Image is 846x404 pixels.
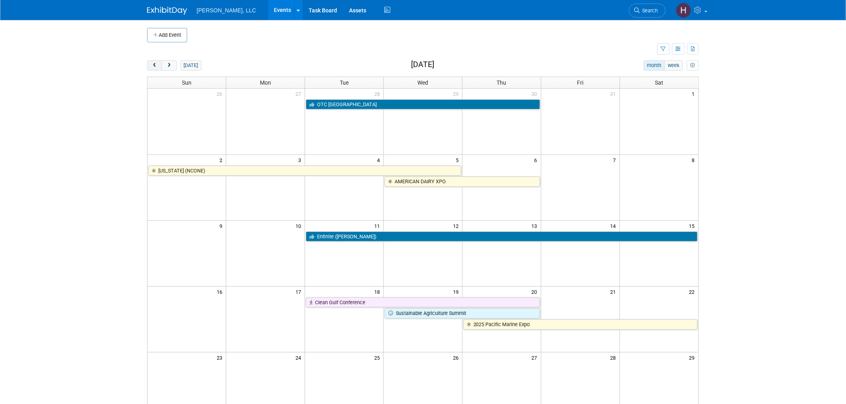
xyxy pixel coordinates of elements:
[629,4,666,18] a: Search
[640,8,658,14] span: Search
[610,287,620,297] span: 21
[691,89,698,99] span: 1
[452,221,462,231] span: 12
[306,232,698,242] a: Enfinite ([PERSON_NAME])
[180,60,202,71] button: [DATE]
[373,89,383,99] span: 28
[295,89,305,99] span: 27
[534,155,541,165] span: 6
[610,353,620,362] span: 28
[147,7,187,15] img: ExhibitDay
[690,63,695,68] i: Personalize Calendar
[260,79,271,86] span: Mon
[676,3,691,18] img: Hannah Mulholland
[148,166,461,176] a: [US_STATE] (NCONE)
[373,287,383,297] span: 18
[385,308,540,319] a: Sustainable Agriculture Summit
[687,60,699,71] button: myCustomButton
[373,221,383,231] span: 11
[216,287,226,297] span: 16
[688,287,698,297] span: 22
[340,79,349,86] span: Tue
[610,221,620,231] span: 14
[531,287,541,297] span: 20
[295,353,305,362] span: 24
[411,60,434,69] h2: [DATE]
[306,99,540,110] a: OTC [GEOGRAPHIC_DATA]
[644,60,665,71] button: month
[376,155,383,165] span: 4
[219,221,226,231] span: 9
[531,353,541,362] span: 27
[182,79,192,86] span: Sun
[452,287,462,297] span: 19
[655,79,663,86] span: Sat
[455,155,462,165] span: 5
[295,221,305,231] span: 10
[531,89,541,99] span: 30
[216,89,226,99] span: 26
[577,79,584,86] span: Fri
[452,353,462,362] span: 26
[531,221,541,231] span: 13
[147,28,187,42] button: Add Event
[373,353,383,362] span: 25
[688,221,698,231] span: 15
[162,60,176,71] button: next
[664,60,683,71] button: week
[688,353,698,362] span: 29
[610,89,620,99] span: 31
[297,155,305,165] span: 3
[417,79,428,86] span: Wed
[219,155,226,165] span: 2
[463,319,698,330] a: 2025 Pacific Marine Expo
[385,176,540,187] a: AMERICAN DAIRY XPO
[295,287,305,297] span: 17
[691,155,698,165] span: 8
[452,89,462,99] span: 29
[613,155,620,165] span: 7
[497,79,507,86] span: Thu
[216,353,226,362] span: 23
[197,7,256,14] span: [PERSON_NAME], LLC
[306,297,540,308] a: Clean Gulf Conference
[147,60,162,71] button: prev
